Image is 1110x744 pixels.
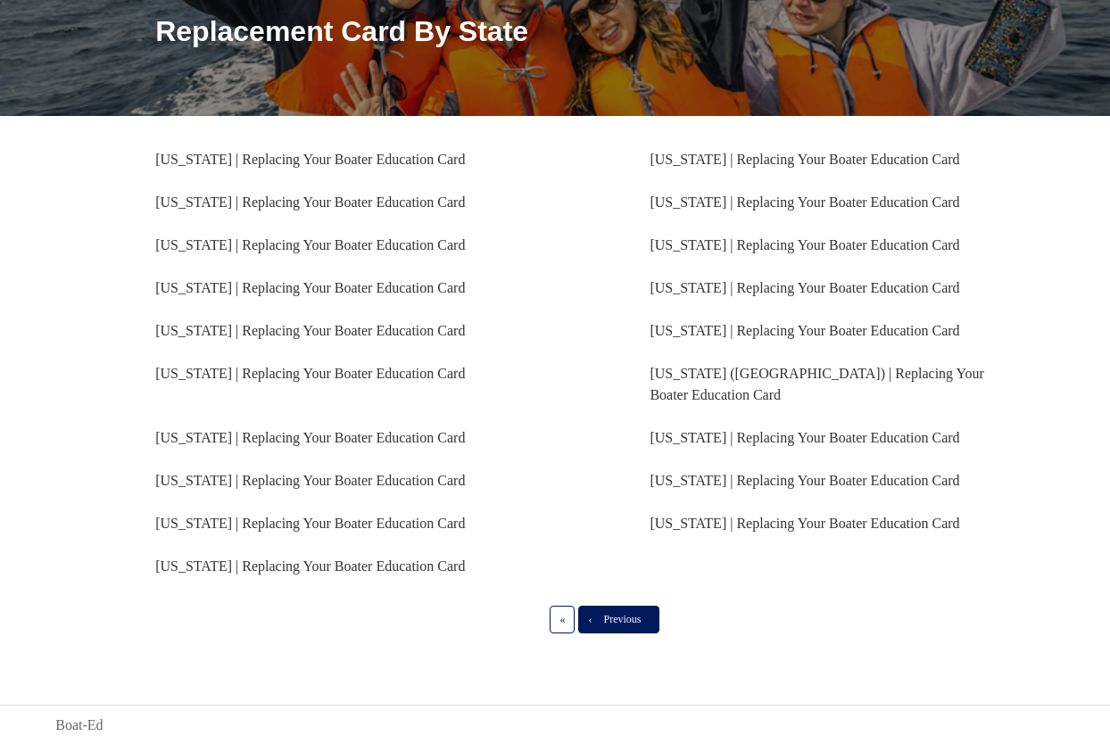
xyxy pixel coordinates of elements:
a: [US_STATE] | Replacing Your Boater Education Card [155,280,465,295]
span: ‹ [588,613,592,625]
a: [US_STATE] | Replacing Your Boater Education Card [650,516,959,531]
a: [US_STATE] ([GEOGRAPHIC_DATA]) | Replacing Your Boater Education Card [650,366,983,402]
a: [US_STATE] | Replacing Your Boater Education Card [155,516,465,531]
span: Previous [603,613,641,625]
a: [US_STATE] | Replacing Your Boater Education Card [650,323,959,338]
a: [US_STATE] | Replacing Your Boater Education Card [650,152,959,167]
a: [US_STATE] | Replacing Your Boater Education Card [650,194,959,210]
a: [US_STATE] | Replacing Your Boater Education Card [650,430,959,445]
a: Previous [578,606,659,632]
a: [US_STATE] | Replacing Your Boater Education Card [155,473,465,488]
h1: Replacement Card By State [155,10,1055,53]
a: Boat-Ed [55,715,103,736]
a: [US_STATE] | Replacing Your Boater Education Card [155,152,465,167]
a: [US_STATE] | Replacing Your Boater Education Card [155,194,465,210]
a: [US_STATE] | Replacing Your Boater Education Card [155,430,465,445]
a: [US_STATE] | Replacing Your Boater Education Card [155,366,465,381]
a: [US_STATE] | Replacing Your Boater Education Card [650,473,959,488]
a: [US_STATE] | Replacing Your Boater Education Card [155,323,465,338]
a: [US_STATE] | Replacing Your Boater Education Card [155,558,465,574]
a: [US_STATE] | Replacing Your Boater Education Card [155,237,465,252]
a: [US_STATE] | Replacing Your Boater Education Card [650,280,959,295]
a: [US_STATE] | Replacing Your Boater Education Card [650,237,959,252]
span: « [559,613,565,625]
